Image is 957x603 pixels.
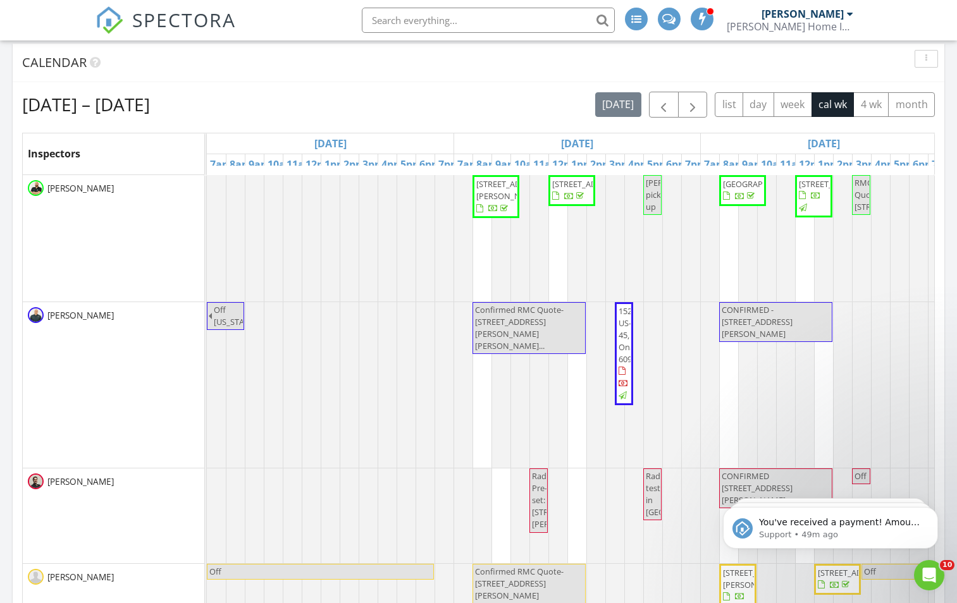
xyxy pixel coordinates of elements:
a: 7am [207,154,235,174]
span: [PERSON_NAME] [45,309,116,322]
span: Off [209,566,221,577]
img: smartselect_20220813223227_chrome.jpg [28,180,44,196]
a: 10am [264,154,299,174]
a: 10am [758,154,792,174]
a: 11am [283,154,318,174]
span: 10 [940,560,954,570]
a: Go to August 24, 2025 [311,133,350,154]
img: default-user-f0147aede5fd5fa78ca7ade42f37bd4542148d508eef1c3d3ea960f66861d68b.jpg [28,569,44,585]
a: 4pm [625,154,653,174]
a: 6pm [910,154,938,174]
a: SPECTORA [96,17,236,44]
a: 3pm [853,154,881,174]
a: 8am [720,154,748,174]
a: 7pm [682,154,710,174]
span: [PERSON_NAME] pick up [646,177,710,212]
h2: [DATE] – [DATE] [22,92,150,117]
a: 11am [530,154,564,174]
a: Go to August 25, 2025 [558,133,596,154]
span: [STREET_ADDRESS][PERSON_NAME] [723,567,794,590]
span: [PERSON_NAME] [45,475,116,488]
a: 9am [739,154,767,174]
a: 4pm [872,154,900,174]
a: 12pm [549,154,583,174]
div: AA Marshall Home Inspection Services [727,20,853,33]
span: [GEOGRAPHIC_DATA] [723,178,803,190]
span: [STREET_ADDRESS][PERSON_NAME] [476,178,547,202]
span: SPECTORA [132,6,236,33]
button: week [774,92,812,117]
a: 4pm [378,154,407,174]
a: 7pm [929,154,957,174]
span: [STREET_ADDRESS] [818,567,889,578]
button: month [888,92,935,117]
span: [STREET_ADDRESS] [552,178,623,190]
a: 9am [245,154,274,174]
button: list [715,92,743,117]
a: 1pm [815,154,843,174]
span: RMC Quote- [STREET_ADDRESS] [855,177,925,212]
a: 6pm [416,154,445,174]
a: 2pm [587,154,615,174]
button: day [743,92,774,117]
a: 7am [454,154,483,174]
a: 6pm [663,154,691,174]
a: 5pm [397,154,426,174]
img: screenshot_20241010_at_9.12.53am.png [28,473,44,489]
a: 9am [492,154,521,174]
button: 4 wk [853,92,889,117]
a: Go to August 26, 2025 [805,133,843,154]
a: 7am [701,154,729,174]
a: 1pm [568,154,596,174]
span: Radon Pre-set: [STREET_ADDRESS][PERSON_NAME] [532,470,603,530]
span: 1525 US-45, Onarga 60955 [619,305,646,365]
button: Previous [649,92,679,118]
span: Off [864,566,876,577]
a: 5pm [644,154,672,174]
span: Calendar [22,54,87,71]
span: Off [855,470,867,482]
a: 3pm [606,154,634,174]
span: [STREET_ADDRESS] [799,178,870,190]
span: [PERSON_NAME] [45,182,116,195]
a: 12pm [302,154,336,174]
button: cal wk [812,92,855,117]
span: Radon test in [GEOGRAPHIC_DATA] [646,470,725,518]
a: 2pm [834,154,862,174]
a: 1pm [321,154,350,174]
iframe: Intercom notifications message [704,480,957,569]
a: 12pm [796,154,830,174]
a: 5pm [891,154,919,174]
span: CONFIRMED - [STREET_ADDRESS][PERSON_NAME] [722,304,793,339]
a: 10am [511,154,545,174]
input: Search everything... [362,8,615,33]
div: [PERSON_NAME] [762,8,844,20]
a: 7pm [435,154,464,174]
span: [PERSON_NAME] [45,571,116,583]
a: 8am [473,154,502,174]
button: Next [678,92,708,118]
span: Confirmed RMC Quote- [STREET_ADDRESS][PERSON_NAME][PERSON_NAME]... [475,304,564,352]
span: CONFIRMED [STREET_ADDRESS][PERSON_NAME] [722,470,793,506]
a: 3pm [359,154,388,174]
img: smartselect_20220824142017_chrome.jpg [28,307,44,323]
span: Inspectors [28,147,80,161]
a: 11am [777,154,811,174]
span: Off [US_STATE] [214,304,256,327]
a: 2pm [340,154,369,174]
iframe: Intercom live chat [914,560,944,590]
a: 8am [226,154,255,174]
button: [DATE] [595,92,641,117]
img: The Best Home Inspection Software - Spectora [96,6,123,34]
